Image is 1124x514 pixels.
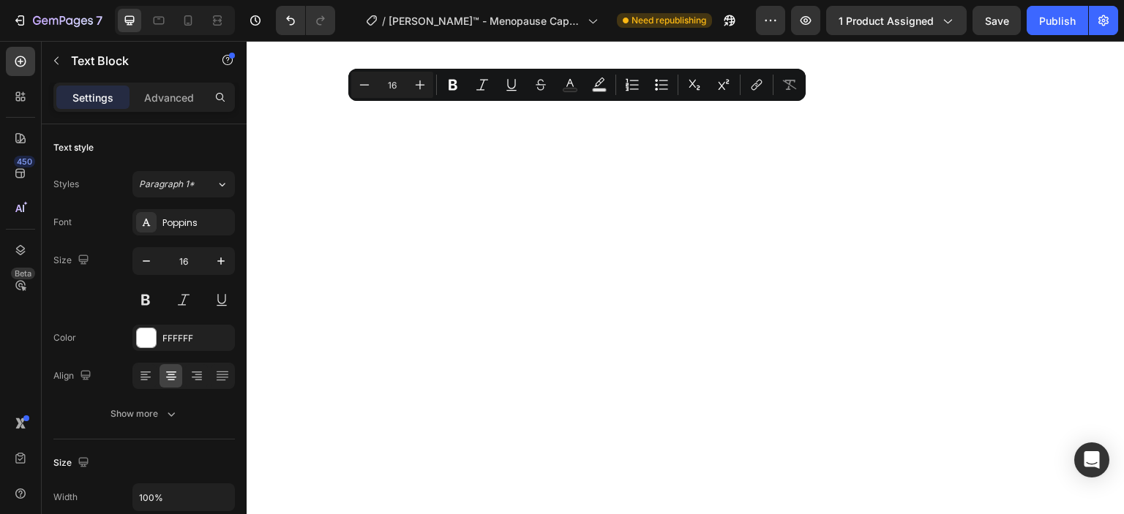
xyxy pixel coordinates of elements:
button: Show more [53,401,235,427]
div: Width [53,491,78,504]
p: 7 [96,12,102,29]
div: Beta [11,268,35,279]
div: Show more [110,407,179,421]
div: Undo/Redo [276,6,335,35]
p: Advanced [144,90,194,105]
div: Editor contextual toolbar [348,69,806,101]
button: Publish [1027,6,1088,35]
p: Text Block [71,52,195,69]
div: Publish [1039,13,1076,29]
p: Settings [72,90,113,105]
div: Color [53,331,76,344]
button: Paragraph 1* [132,171,235,197]
iframe: Design area [247,41,1124,514]
div: Open Intercom Messenger [1074,442,1109,477]
div: Size [53,251,92,271]
div: Align [53,366,94,386]
button: 7 [6,6,109,35]
button: Save [973,6,1021,35]
div: Size [53,453,92,473]
div: 450 [14,156,35,167]
button: 1 product assigned [826,6,967,35]
input: Auto [133,484,234,510]
div: Poppins [162,216,231,230]
span: [PERSON_NAME]™ - Menopause Capsules [389,13,582,29]
div: FFFFFF [162,332,231,345]
div: Styles [53,178,79,191]
div: Font [53,216,72,229]
div: Text style [53,141,94,154]
span: Paragraph 1* [139,178,195,191]
span: Need republishing [632,14,706,27]
span: 1 product assigned [839,13,934,29]
span: / [382,13,386,29]
span: Save [985,15,1009,27]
